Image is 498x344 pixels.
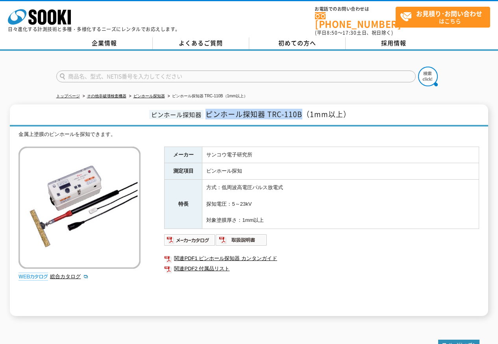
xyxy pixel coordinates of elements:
[56,37,153,49] a: 企業情報
[165,147,202,163] th: メーカー
[400,7,490,27] span: はこちら
[202,163,479,180] td: ピンホール探知
[165,180,202,229] th: 特長
[164,264,479,274] a: 関連PDF2 付属品リスト
[50,273,89,279] a: 総合カタログ
[315,29,393,36] span: (平日 ～ 土日、祝日除く)
[249,37,346,49] a: 初めての方へ
[202,147,479,163] td: サンコウ電子研究所
[416,9,482,18] strong: お見積り･お問い合わせ
[396,7,490,28] a: お見積り･お問い合わせはこちら
[205,109,351,119] span: ピンホール探知器 TRC-110B（1mm以上）
[149,110,204,119] span: ピンホール探知器
[342,29,357,36] span: 17:30
[56,94,80,98] a: トップページ
[216,239,267,245] a: 取扱説明書
[8,27,180,32] p: 日々進化する計測技術と多種・多様化するニーズにレンタルでお応えします。
[327,29,338,36] span: 8:50
[87,94,126,98] a: その他非破壊検査機器
[164,234,216,246] img: メーカーカタログ
[278,39,316,47] span: 初めての方へ
[153,37,249,49] a: よくあるご質問
[164,239,216,245] a: メーカーカタログ
[19,273,48,281] img: webカタログ
[315,12,396,28] a: [PHONE_NUMBER]
[165,163,202,180] th: 測定項目
[133,94,165,98] a: ピンホール探知器
[56,71,416,82] input: 商品名、型式、NETIS番号を入力してください
[19,130,479,139] div: 金属上塗膜のピンホールを探知できます。
[418,67,438,86] img: btn_search.png
[166,92,248,100] li: ピンホール探知器 TRC-110B（1mm以上）
[346,37,442,49] a: 採用情報
[202,180,479,229] td: 方式：低周波高電圧パルス放電式 探知電圧：5～23kV 対象塗膜厚さ：1mm以上
[315,7,396,11] span: お電話でのお問い合わせは
[19,147,141,269] img: ピンホール探知器 TRC-110B（1mm以上）
[164,253,479,264] a: 関連PDF1 ピンホール探知器 カンタンガイド
[216,234,267,246] img: 取扱説明書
